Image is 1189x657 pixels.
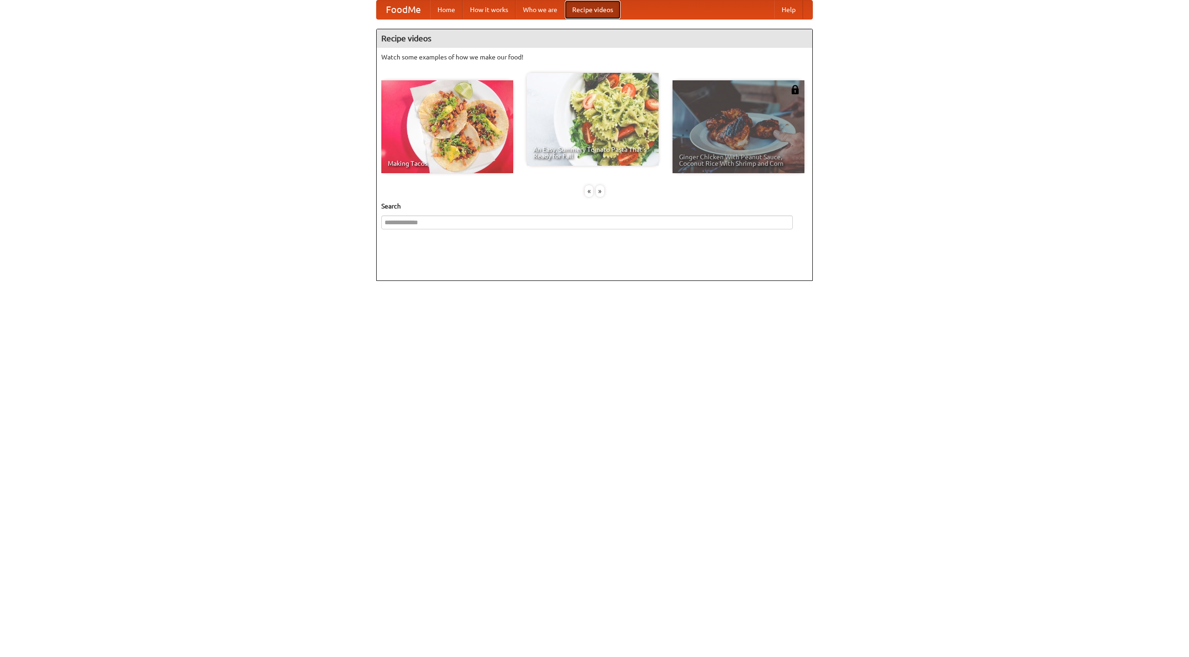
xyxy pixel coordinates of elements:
a: Home [430,0,463,19]
a: Recipe videos [565,0,621,19]
a: Help [774,0,803,19]
a: Making Tacos [381,80,513,173]
p: Watch some examples of how we make our food! [381,52,808,62]
span: Making Tacos [388,160,507,167]
div: » [596,185,604,197]
a: Who we are [516,0,565,19]
h4: Recipe videos [377,29,812,48]
a: How it works [463,0,516,19]
span: An Easy, Summery Tomato Pasta That's Ready for Fall [533,146,652,159]
img: 483408.png [790,85,800,94]
a: An Easy, Summery Tomato Pasta That's Ready for Fall [527,73,659,166]
div: « [585,185,593,197]
h5: Search [381,202,808,211]
a: FoodMe [377,0,430,19]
